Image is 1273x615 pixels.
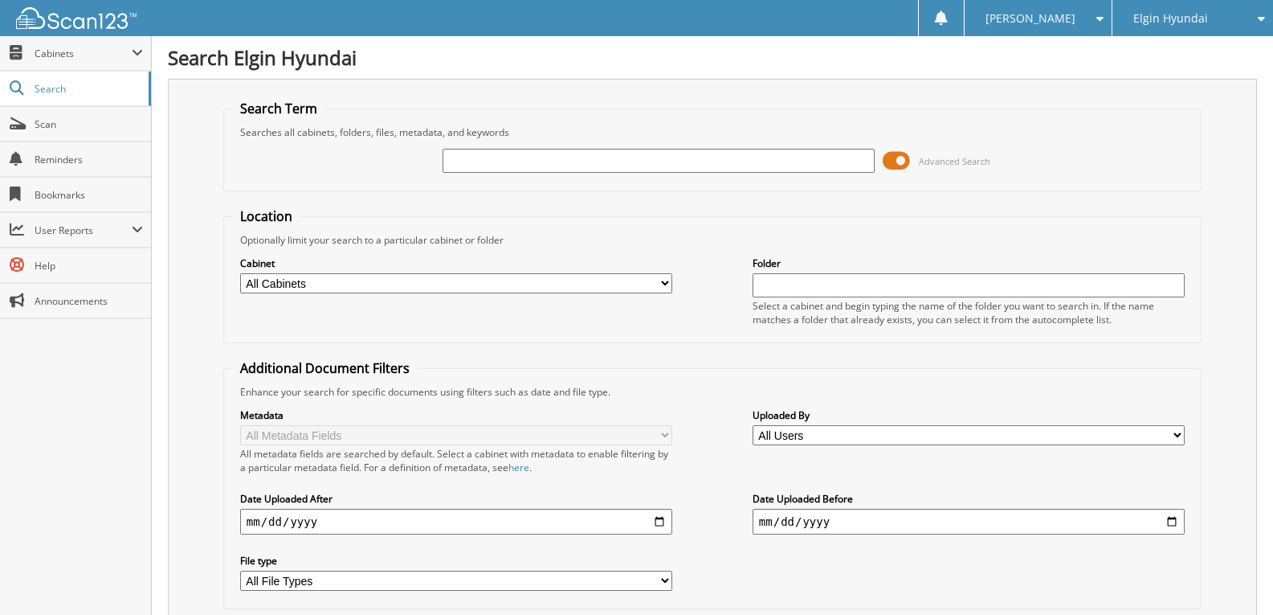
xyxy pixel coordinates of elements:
[1133,14,1208,23] span: Elgin Hyundai
[232,125,1193,139] div: Searches all cabinets, folders, files, metadata, and keywords
[35,188,143,202] span: Bookmarks
[985,14,1075,23] span: [PERSON_NAME]
[753,492,1185,506] label: Date Uploaded Before
[240,256,672,270] label: Cabinet
[240,447,672,474] div: All metadata fields are searched by default. Select a cabinet with metadata to enable filtering b...
[919,155,990,167] span: Advanced Search
[35,47,132,60] span: Cabinets
[753,299,1185,326] div: Select a cabinet and begin typing the name of the folder you want to search in. If the name match...
[35,259,143,273] span: Help
[753,256,1185,270] label: Folder
[35,294,143,308] span: Announcements
[232,233,1193,247] div: Optionally limit your search to a particular cabinet or folder
[35,153,143,166] span: Reminders
[16,7,137,29] img: scan123-logo-white.svg
[240,554,672,568] label: File type
[240,509,672,535] input: start
[508,461,529,474] a: here
[232,100,325,117] legend: Search Term
[35,117,143,131] span: Scan
[240,492,672,506] label: Date Uploaded After
[232,385,1193,399] div: Enhance your search for specific documents using filters such as date and file type.
[232,359,418,377] legend: Additional Document Filters
[753,509,1185,535] input: end
[35,223,132,237] span: User Reports
[753,408,1185,422] label: Uploaded By
[240,408,672,422] label: Metadata
[35,82,141,96] span: Search
[232,207,300,225] legend: Location
[168,44,1257,71] h1: Search Elgin Hyundai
